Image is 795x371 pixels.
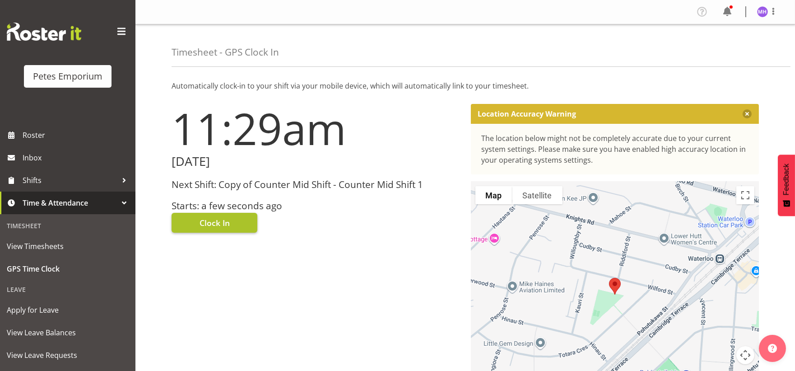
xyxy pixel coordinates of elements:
[2,321,133,344] a: View Leave Balances
[482,133,749,165] div: The location below might not be completely accurate due to your current system settings. Please m...
[7,262,129,276] span: GPS Time Clock
[172,47,279,57] h4: Timesheet - GPS Clock In
[23,174,117,187] span: Shifts
[2,299,133,321] a: Apply for Leave
[200,217,230,229] span: Clock In
[172,80,759,91] p: Automatically clock-in to your shift via your mobile device, which will automatically link to you...
[2,280,133,299] div: Leave
[2,216,133,235] div: Timesheet
[7,326,129,339] span: View Leave Balances
[2,344,133,366] a: View Leave Requests
[172,201,460,211] h3: Starts: a few seconds ago
[7,303,129,317] span: Apply for Leave
[172,213,257,233] button: Clock In
[23,196,117,210] span: Time & Attendance
[172,155,460,169] h2: [DATE]
[7,240,129,253] span: View Timesheets
[2,258,133,280] a: GPS Time Clock
[7,23,81,41] img: Rosterit website logo
[23,151,131,164] span: Inbox
[736,186,754,204] button: Toggle fullscreen view
[478,109,576,118] p: Location Accuracy Warning
[782,164,790,195] span: Feedback
[172,104,460,153] h1: 11:29am
[768,344,777,353] img: help-xxl-2.png
[757,6,768,17] img: mackenzie-halford4471.jpg
[475,186,512,204] button: Show street map
[736,346,754,364] button: Map camera controls
[7,348,129,362] span: View Leave Requests
[172,179,460,190] h3: Next Shift: Copy of Counter Mid Shift - Counter Mid Shift 1
[33,70,102,83] div: Petes Emporium
[778,155,795,216] button: Feedback - Show survey
[512,186,563,204] button: Show satellite imagery
[743,109,752,118] button: Close message
[23,128,131,142] span: Roster
[2,235,133,258] a: View Timesheets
